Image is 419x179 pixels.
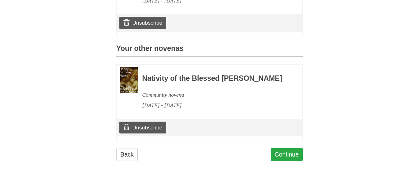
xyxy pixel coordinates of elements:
[116,45,303,57] h3: Your other novenas
[142,90,286,100] div: Community novena
[119,122,166,133] a: Unsubscribe
[120,67,138,93] img: Novena image
[142,75,286,83] h3: Nativity of the Blessed [PERSON_NAME]
[142,100,286,110] div: [DATE] - [DATE]
[271,148,303,161] a: Continue
[116,148,138,161] a: Back
[119,17,166,29] a: Unsubscribe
